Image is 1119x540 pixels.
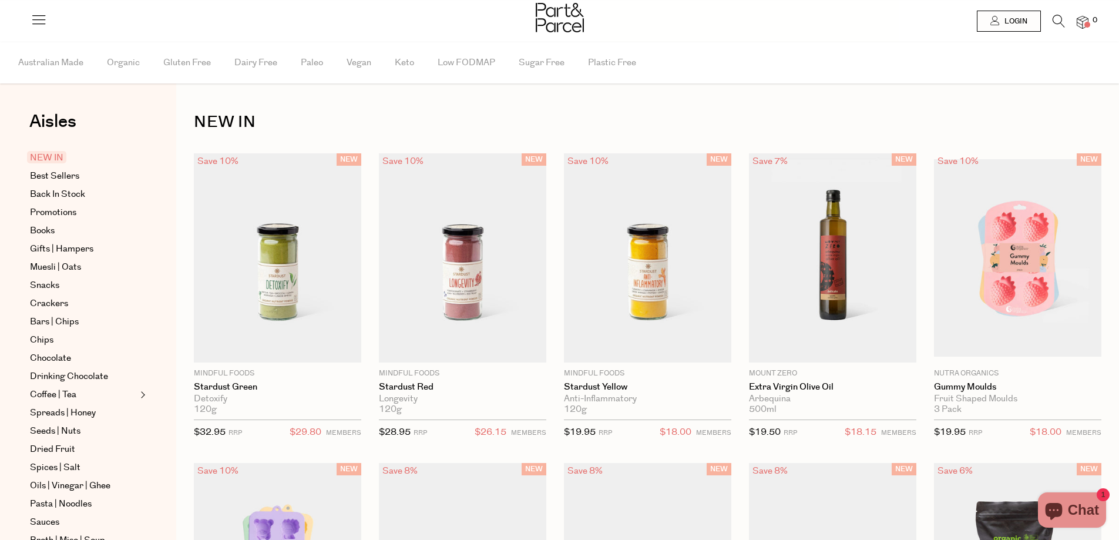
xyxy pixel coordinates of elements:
[194,368,361,379] p: Mindful Foods
[194,463,242,479] div: Save 10%
[379,394,546,404] div: Longevity
[511,428,546,437] small: MEMBERS
[30,479,137,493] a: Oils | Vinegar | Ghee
[30,260,137,274] a: Muesli | Oats
[194,404,217,415] span: 120g
[934,463,976,479] div: Save 6%
[30,315,137,329] a: Bars | Chips
[934,159,1101,357] img: Gummy Moulds
[30,169,79,183] span: Best Sellers
[934,404,962,415] span: 3 Pack
[379,463,421,479] div: Save 8%
[934,426,966,438] span: $19.95
[30,479,110,493] span: Oils | Vinegar | Ghee
[301,42,323,83] span: Paleo
[564,382,731,393] a: Stardust Yellow
[30,515,137,529] a: Sauces
[194,382,361,393] a: Stardust Green
[536,3,584,32] img: Part&Parcel
[30,461,80,475] span: Spices | Salt
[1077,463,1101,475] span: NEW
[696,428,731,437] small: MEMBERS
[749,463,791,479] div: Save 8%
[194,394,361,404] div: Detoxify
[29,113,76,142] a: Aisles
[30,279,59,293] span: Snacks
[934,382,1101,393] a: Gummy Moulds
[30,224,137,238] a: Books
[564,404,587,415] span: 120g
[1002,16,1027,26] span: Login
[379,404,402,415] span: 120g
[30,442,75,457] span: Dried Fruit
[749,382,916,393] a: Extra Virgin Olive Oil
[1030,425,1061,440] span: $18.00
[30,406,96,420] span: Spreads | Honey
[977,11,1041,32] a: Login
[30,497,137,511] a: Pasta | Noodles
[379,426,411,438] span: $28.95
[18,42,83,83] span: Australian Made
[30,333,137,347] a: Chips
[1077,153,1101,166] span: NEW
[163,42,211,83] span: Gluten Free
[564,463,606,479] div: Save 8%
[228,428,242,437] small: RRP
[234,42,277,83] span: Dairy Free
[29,109,76,135] span: Aisles
[1090,15,1100,26] span: 0
[290,425,321,440] span: $29.80
[749,153,916,363] img: Extra Virgin Olive Oil
[707,153,731,166] span: NEW
[30,515,59,529] span: Sauces
[194,153,242,169] div: Save 10%
[30,206,76,220] span: Promotions
[379,368,546,379] p: Mindful Foods
[30,242,137,256] a: Gifts | Hampers
[30,351,71,365] span: Chocolate
[522,463,546,475] span: NEW
[30,388,76,402] span: Coffee | Tea
[30,206,137,220] a: Promotions
[347,42,371,83] span: Vegan
[30,187,85,202] span: Back In Stock
[564,394,731,404] div: Anti-Inflammatory
[934,394,1101,404] div: Fruit Shaped Moulds
[30,424,80,438] span: Seeds | Nuts
[30,169,137,183] a: Best Sellers
[749,394,916,404] div: Arbequina
[194,109,1101,136] h1: NEW IN
[27,151,66,163] span: NEW IN
[30,151,137,165] a: NEW IN
[475,425,506,440] span: $26.15
[969,428,982,437] small: RRP
[30,297,137,311] a: Crackers
[30,370,108,384] span: Drinking Chocolate
[30,315,79,329] span: Bars | Chips
[107,42,140,83] span: Organic
[30,406,137,420] a: Spreads | Honey
[30,497,92,511] span: Pasta | Noodles
[30,424,137,438] a: Seeds | Nuts
[934,368,1101,379] p: Nutra Organics
[30,351,137,365] a: Chocolate
[326,428,361,437] small: MEMBERS
[599,428,612,437] small: RRP
[137,388,146,402] button: Expand/Collapse Coffee | Tea
[564,368,731,379] p: Mindful Foods
[438,42,495,83] span: Low FODMAP
[892,153,916,166] span: NEW
[564,153,731,363] img: Stardust Yellow
[522,153,546,166] span: NEW
[1077,16,1088,28] a: 0
[30,333,53,347] span: Chips
[30,224,55,238] span: Books
[337,463,361,475] span: NEW
[30,442,137,457] a: Dried Fruit
[379,153,427,169] div: Save 10%
[414,428,427,437] small: RRP
[749,153,791,169] div: Save 7%
[30,297,68,311] span: Crackers
[564,153,612,169] div: Save 10%
[30,260,81,274] span: Muesli | Oats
